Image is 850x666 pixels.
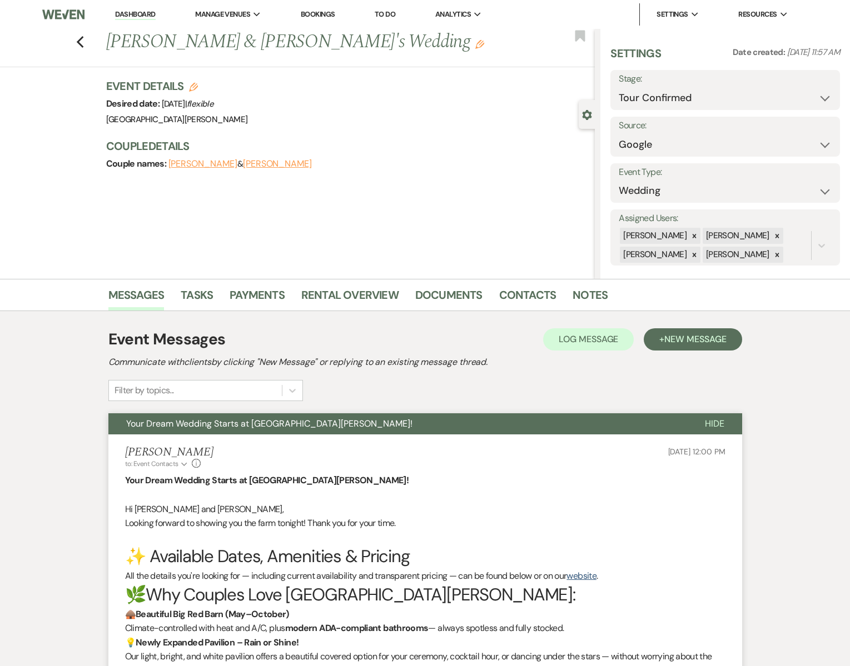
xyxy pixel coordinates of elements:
span: Desired date: [106,98,162,109]
img: Weven Logo [42,3,84,26]
p: — always spotless and fully stocked. [125,621,725,635]
span: Settings [657,9,688,20]
span: Date created: [733,47,787,58]
span: Log Message [559,333,618,345]
label: Event Type: [619,164,832,181]
span: Looking forward to showing you the farm tonight! Thank you for your time. [125,517,396,529]
span: Analytics [435,9,471,20]
button: Hide [687,413,742,434]
h3: Settings [610,46,661,70]
a: Dashboard [115,9,155,20]
strong: Beautiful Big Red Barn (May–October) [136,608,289,620]
a: Documents [415,286,483,311]
span: flexible [187,98,213,109]
p: 💡 [125,635,725,650]
span: & [168,158,312,169]
button: Edit [475,39,484,49]
button: Log Message [543,328,634,350]
span: New Message [664,333,726,345]
h1: [PERSON_NAME] & [PERSON_NAME]'s Wedding [106,29,493,56]
strong: Your Dream Wedding Starts at [GEOGRAPHIC_DATA][PERSON_NAME]! [125,474,409,486]
div: [PERSON_NAME] [620,247,688,263]
button: to: Event Contacts [125,459,189,469]
a: Bookings [301,9,335,19]
label: Source: [619,118,832,134]
strong: Newly Expanded Pavilion – Rain or Shine! [136,637,299,648]
h3: 🌿Why Couples Love [GEOGRAPHIC_DATA][PERSON_NAME]: [125,583,725,607]
label: Assigned Users: [619,211,832,227]
span: Your Dream Wedding Starts at [GEOGRAPHIC_DATA][PERSON_NAME]! [126,418,412,429]
button: [PERSON_NAME] [168,159,237,168]
a: Payments [230,286,285,311]
a: Contacts [499,286,556,311]
span: Manage Venues [195,9,250,20]
div: Filter by topics... [115,384,174,397]
p: All the details you're looking for — including current availability and transparent pricing — can... [125,569,725,583]
span: to: Event Contacts [125,459,178,468]
span: [DATE] 12:00 PM [668,447,725,457]
span: [DATE] 11:57 AM [787,47,840,58]
h3: Couple Details [106,138,584,154]
span: Climate-controlled with heat and A/C, plus [125,622,285,634]
button: Close lead details [582,109,592,119]
h3: Event Details [106,78,248,94]
h1: Event Messages [108,328,226,351]
strong: modern ADA-compliant bathrooms [285,622,429,634]
button: [PERSON_NAME] [243,159,312,168]
div: [PERSON_NAME] [703,228,771,244]
div: [PERSON_NAME] [620,228,688,244]
a: To Do [375,9,395,19]
h5: [PERSON_NAME] [125,445,213,459]
a: Messages [108,286,165,311]
label: Stage: [619,71,832,87]
span: Resources [738,9,777,20]
span: [DATE] | [162,98,213,109]
button: +New Message [644,328,742,350]
div: [PERSON_NAME] [703,247,771,263]
a: Rental Overview [301,286,399,311]
span: Couple names: [106,158,168,169]
span: Hi [PERSON_NAME] and [PERSON_NAME], [125,503,284,515]
a: website [566,570,597,582]
span: [GEOGRAPHIC_DATA][PERSON_NAME] [106,114,248,125]
a: Tasks [181,286,213,311]
button: Your Dream Wedding Starts at [GEOGRAPHIC_DATA][PERSON_NAME]! [108,413,687,434]
a: Notes [573,286,608,311]
p: 🛖 [125,607,725,622]
h3: ✨ Available Dates, Amenities & Pricing [125,544,725,568]
span: Hide [705,418,724,429]
h2: Communicate with clients by clicking "New Message" or replying to an existing message thread. [108,355,742,369]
